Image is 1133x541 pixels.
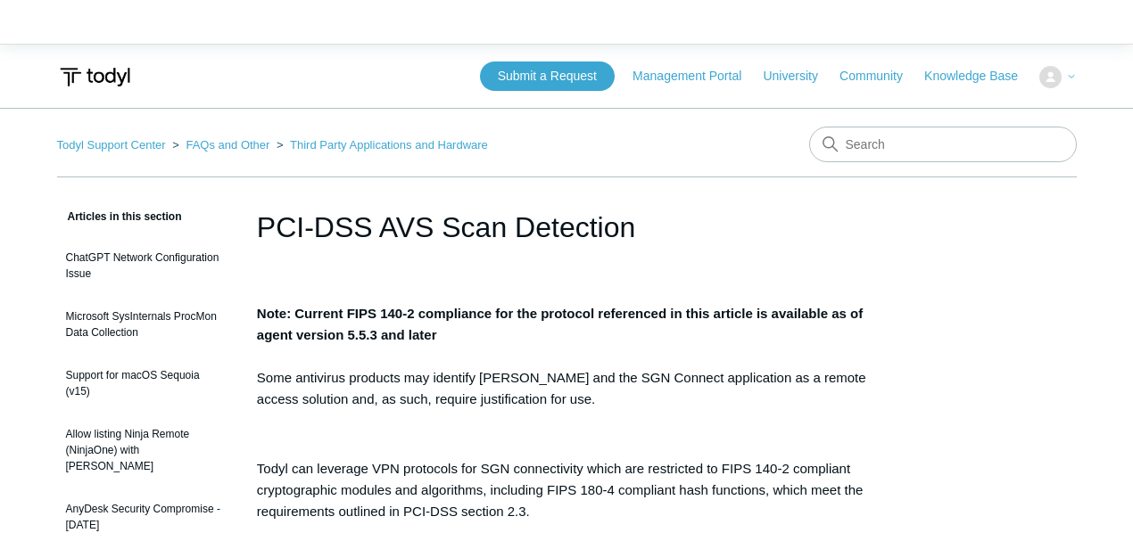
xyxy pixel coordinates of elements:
h1: PCI-DSS AVS Scan Detection [257,206,876,249]
input: Search [809,127,1077,162]
li: Todyl Support Center [57,138,170,152]
a: Community [839,67,921,86]
li: FAQs and Other [169,138,273,152]
span: Articles in this section [57,210,182,223]
a: Microsoft SysInternals ProcMon Data Collection [57,299,230,349]
a: Third Party Applications and Hardware [290,138,488,152]
p: Some antivirus products may identify [PERSON_NAME] and the SGN Connect application as a remote ac... [257,303,876,410]
a: Allow listing Ninja Remote (NinjaOne) with [PERSON_NAME] [57,417,230,483]
strong: Note: Current FIPS 140-2 compliance for the protocol referenced in this article is available as o... [257,306,863,342]
a: FAQs and Other [186,138,269,152]
a: Management Portal [633,67,759,86]
a: Knowledge Base [924,67,1036,86]
li: Third Party Applications and Hardware [273,138,488,152]
a: ChatGPT Network Configuration Issue [57,241,230,291]
img: Todyl Support Center Help Center home page [57,61,133,94]
a: Submit a Request [480,61,615,91]
a: Todyl Support Center [57,138,166,152]
a: Support for macOS Sequoia (v15) [57,358,230,408]
a: University [763,67,835,86]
